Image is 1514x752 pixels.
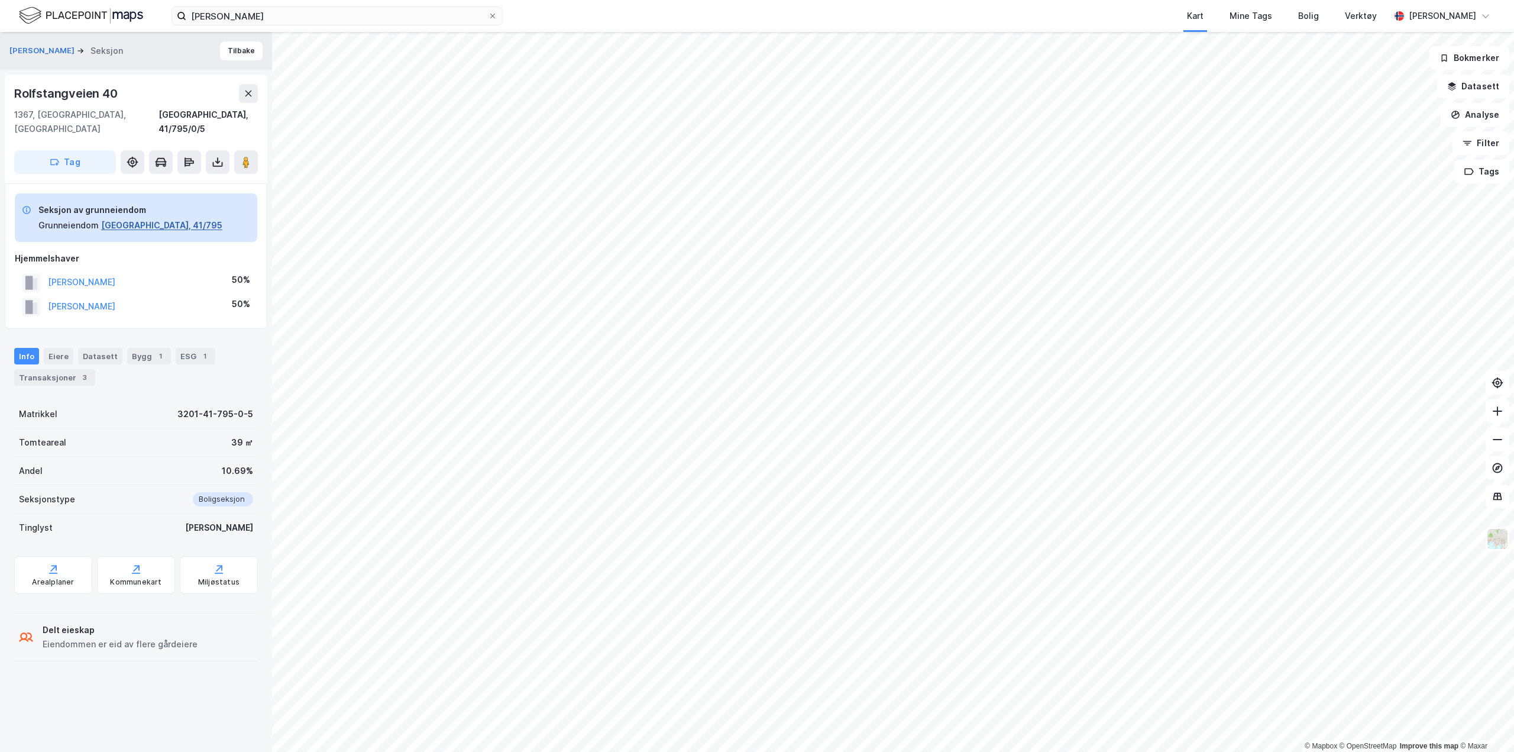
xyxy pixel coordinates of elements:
[19,521,53,535] div: Tinglyst
[44,348,73,364] div: Eiere
[1452,131,1509,155] button: Filter
[1400,742,1458,750] a: Improve this map
[1455,695,1514,752] div: Kontrollprogram for chat
[15,251,257,266] div: Hjemmelshaver
[1441,103,1509,127] button: Analyse
[177,407,253,421] div: 3201-41-795-0-5
[198,577,240,587] div: Miljøstatus
[79,372,90,383] div: 3
[1345,9,1377,23] div: Verktøy
[9,45,77,57] button: [PERSON_NAME]
[38,203,222,217] div: Seksjon av grunneiendom
[220,41,263,60] button: Tilbake
[232,297,250,311] div: 50%
[231,435,253,450] div: 39 ㎡
[176,348,215,364] div: ESG
[1298,9,1319,23] div: Bolig
[38,218,99,233] div: Grunneiendom
[1305,742,1337,750] a: Mapbox
[1455,695,1514,752] iframe: Chat Widget
[127,348,171,364] div: Bygg
[110,577,161,587] div: Kommunekart
[232,273,250,287] div: 50%
[43,637,198,651] div: Eiendommen er eid av flere gårdeiere
[32,577,74,587] div: Arealplaner
[14,108,158,136] div: 1367, [GEOGRAPHIC_DATA], [GEOGRAPHIC_DATA]
[14,150,116,174] button: Tag
[19,407,57,421] div: Matrikkel
[14,348,39,364] div: Info
[43,623,198,637] div: Delt eieskap
[14,369,95,386] div: Transaksjoner
[19,435,66,450] div: Tomteareal
[1454,160,1509,183] button: Tags
[101,218,222,233] button: [GEOGRAPHIC_DATA], 41/795
[19,492,75,506] div: Seksjonstype
[1429,46,1509,70] button: Bokmerker
[222,464,253,478] div: 10.69%
[185,521,253,535] div: [PERSON_NAME]
[1340,742,1397,750] a: OpenStreetMap
[90,44,123,58] div: Seksjon
[14,84,120,103] div: Rolfstangveien 40
[154,350,166,362] div: 1
[19,5,143,26] img: logo.f888ab2527a4732fd821a326f86c7f29.svg
[78,348,122,364] div: Datasett
[199,350,211,362] div: 1
[19,464,43,478] div: Andel
[158,108,258,136] div: [GEOGRAPHIC_DATA], 41/795/0/5
[1409,9,1476,23] div: [PERSON_NAME]
[1230,9,1272,23] div: Mine Tags
[1486,528,1509,550] img: Z
[1187,9,1204,23] div: Kart
[186,7,488,25] input: Søk på adresse, matrikkel, gårdeiere, leietakere eller personer
[1437,75,1509,98] button: Datasett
